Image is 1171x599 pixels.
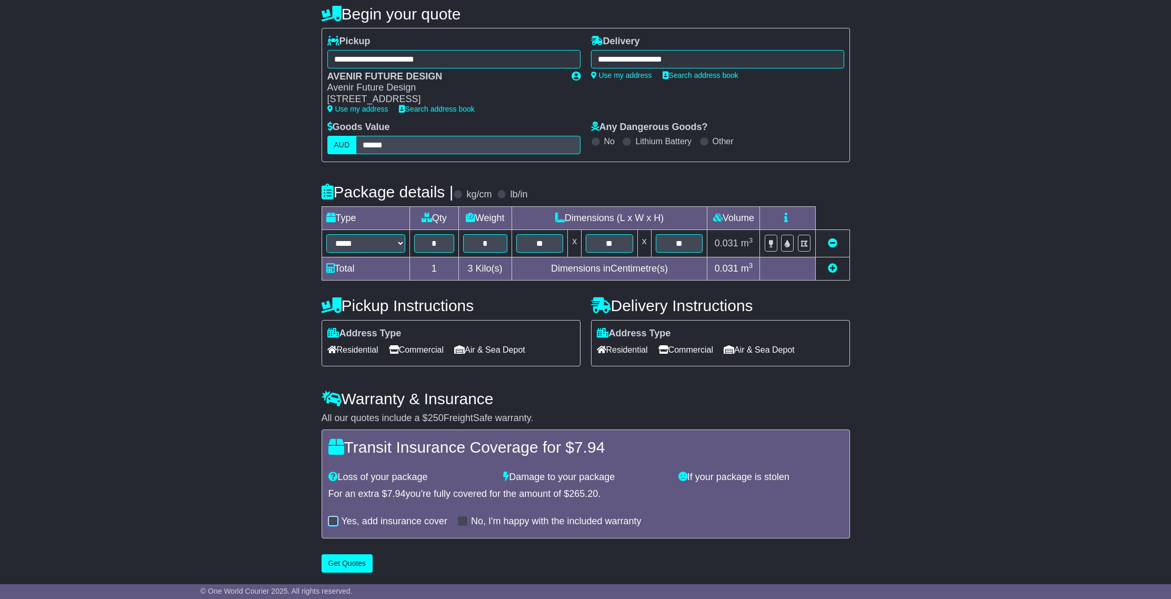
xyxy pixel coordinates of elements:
sup: 3 [749,236,753,244]
td: Total [322,257,409,280]
h4: Transit Insurance Coverage for $ [328,438,843,456]
label: lb/in [510,189,527,201]
td: Type [322,206,409,229]
td: x [637,229,651,257]
div: Loss of your package [323,472,498,483]
label: Delivery [591,36,640,47]
td: Volume [707,206,760,229]
h4: Begin your quote [322,5,850,23]
span: 250 [428,413,444,423]
label: No [604,136,615,146]
h4: Package details | [322,183,454,201]
label: Other [713,136,734,146]
td: Qty [409,206,458,229]
span: 0.031 [715,263,738,274]
span: 0.031 [715,238,738,248]
span: Air & Sea Depot [454,342,525,358]
label: No, I'm happy with the included warranty [471,516,642,527]
span: Residential [327,342,378,358]
td: Dimensions in Centimetre(s) [512,257,707,280]
sup: 3 [749,262,753,269]
label: Any Dangerous Goods? [591,122,708,133]
button: Get Quotes [322,554,373,573]
label: Goods Value [327,122,390,133]
span: 7.94 [574,438,605,456]
label: Yes, add insurance cover [342,516,447,527]
span: m [741,263,753,274]
a: Remove this item [828,238,837,248]
a: Use my address [327,105,388,113]
h4: Warranty & Insurance [322,390,850,407]
span: Residential [597,342,648,358]
label: kg/cm [466,189,492,201]
span: © One World Courier 2025. All rights reserved. [201,587,353,595]
div: AVENIR FUTURE DESIGN [327,71,561,83]
div: Damage to your package [498,472,673,483]
span: Air & Sea Depot [724,342,795,358]
td: Dimensions (L x W x H) [512,206,707,229]
label: Lithium Battery [635,136,692,146]
td: Kilo(s) [458,257,512,280]
div: For an extra $ you're fully covered for the amount of $ . [328,488,843,500]
a: Search address book [399,105,475,113]
h4: Delivery Instructions [591,297,850,314]
td: Weight [458,206,512,229]
label: AUD [327,136,357,154]
h4: Pickup Instructions [322,297,581,314]
span: Commercial [389,342,444,358]
div: [STREET_ADDRESS] [327,94,561,105]
span: m [741,238,753,248]
span: 3 [468,263,473,274]
td: 1 [409,257,458,280]
span: 265.20 [569,488,598,499]
td: x [568,229,582,257]
label: Pickup [327,36,371,47]
div: Avenir Future Design [327,82,561,94]
div: All our quotes include a $ FreightSafe warranty. [322,413,850,424]
span: Commercial [658,342,713,358]
a: Use my address [591,71,652,79]
a: Add new item [828,263,837,274]
span: 7.94 [387,488,406,499]
a: Search address book [663,71,738,79]
label: Address Type [327,328,402,340]
div: If your package is stolen [673,472,848,483]
label: Address Type [597,328,671,340]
